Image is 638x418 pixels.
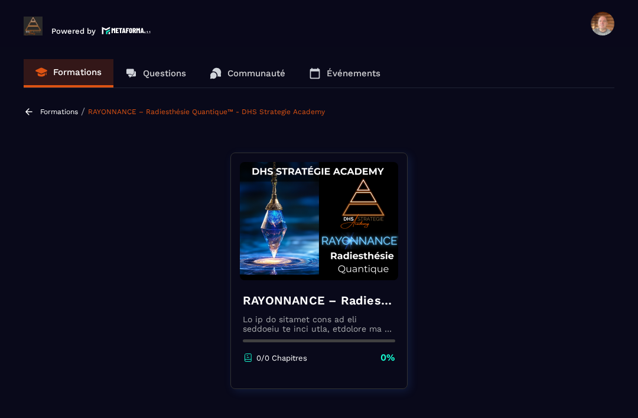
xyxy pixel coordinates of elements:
[24,59,113,88] a: Formations
[113,59,198,88] a: Questions
[24,17,43,35] img: logo-branding
[102,25,151,35] img: logo
[51,27,96,35] p: Powered by
[256,354,307,362] p: 0/0 Chapitres
[297,59,392,88] a: Événements
[40,108,78,116] a: Formations
[81,106,85,117] span: /
[53,67,102,77] p: Formations
[240,162,398,280] img: banner
[243,315,395,333] p: Lo ip do sitamet cons ad eli seddoeiu te inci utla, etdolore ma ali enimadmin ve qui nostru ex ul...
[143,68,186,79] p: Questions
[227,68,285,79] p: Communauté
[88,108,325,116] a: RAYONNANCE – Radiesthésie Quantique™ - DHS Strategie Academy
[327,68,380,79] p: Événements
[198,59,297,88] a: Communauté
[380,351,395,364] p: 0%
[243,292,395,309] h4: RAYONNANCE – Radiesthésie Quantique™ - DHS Strategie Academy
